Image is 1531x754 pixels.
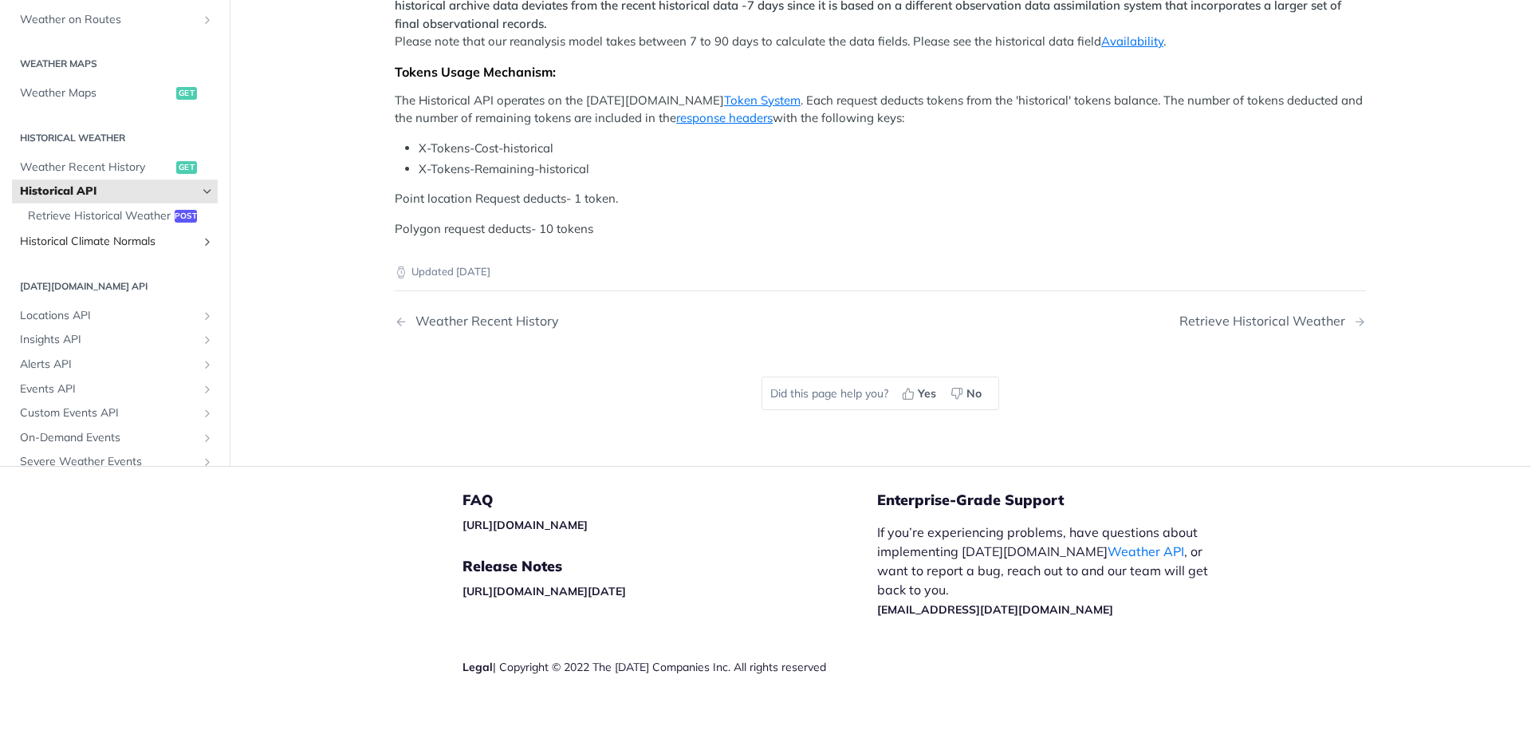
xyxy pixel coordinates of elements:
[20,204,218,228] a: Retrieve Historical Weatherpost
[176,161,197,174] span: get
[1101,34,1163,49] a: Availability
[12,81,218,105] a: Weather Mapsget
[395,314,811,329] a: Previous Page: Weather Recent History
[20,381,197,397] span: Events API
[462,659,877,675] div: | Copyright © 2022 The [DATE] Companies Inc. All rights reserved
[462,491,877,510] h5: FAQ
[877,523,1225,618] p: If you’re experiencing problems, have questions about implementing [DATE][DOMAIN_NAME] , or want ...
[462,660,493,674] a: Legal
[918,385,936,402] span: Yes
[676,110,773,125] a: response headers
[395,190,1366,208] p: Point location Request deducts- 1 token.
[201,407,214,420] button: Show subpages for Custom Events API
[201,310,214,322] button: Show subpages for Locations API
[20,455,197,471] span: Severe Weather Events
[20,234,197,250] span: Historical Climate Normals
[12,131,218,145] h2: Historical Weather
[877,602,1113,617] a: [EMAIL_ADDRESS][DATE][DOMAIN_NAME]
[395,64,1366,80] div: Tokens Usage Mechanism:
[12,180,218,203] a: Historical APIHide subpages for Historical API
[201,383,214,396] button: Show subpages for Events API
[20,333,197,349] span: Insights API
[407,314,559,329] div: Weather Recent History
[12,304,218,328] a: Locations APIShow subpages for Locations API
[20,85,172,101] span: Weather Maps
[12,230,218,254] a: Historical Climate NormalsShow subpages for Historical Climate Normals
[395,92,1366,128] p: The Historical API operates on the [DATE][DOMAIN_NAME] . Each request deducts tokens from the 'hi...
[12,279,218,294] h2: [DATE][DOMAIN_NAME] API
[12,401,218,425] a: Custom Events APIShow subpages for Custom Events API
[12,451,218,475] a: Severe Weather EventsShow subpages for Severe Weather Events
[395,298,1366,345] nav: Pagination Controls
[20,430,197,446] span: On-Demand Events
[12,329,218,353] a: Insights APIShow subpages for Insights API
[12,353,218,377] a: Alerts APIShow subpages for Alerts API
[20,357,197,373] span: Alerts API
[201,235,214,248] button: Show subpages for Historical Climate Normals
[201,334,214,347] button: Show subpages for Insights API
[896,381,945,405] button: Yes
[12,156,218,180] a: Weather Recent Historyget
[966,385,982,402] span: No
[462,518,588,532] a: [URL][DOMAIN_NAME]
[395,220,1366,239] p: Polygon request deducts- 10 tokens
[419,140,1366,158] li: X-Tokens-Cost-historical
[1108,543,1184,559] a: Weather API
[201,185,214,198] button: Hide subpages for Historical API
[201,432,214,444] button: Show subpages for On-Demand Events
[945,381,990,405] button: No
[20,12,197,28] span: Weather on Routes
[12,426,218,450] a: On-Demand EventsShow subpages for On-Demand Events
[176,87,197,100] span: get
[724,93,801,108] a: Token System
[1179,314,1353,329] div: Retrieve Historical Weather
[12,377,218,401] a: Events APIShow subpages for Events API
[201,358,214,371] button: Show subpages for Alerts API
[20,160,172,176] span: Weather Recent History
[12,57,218,71] h2: Weather Maps
[20,184,197,199] span: Historical API
[877,491,1250,510] h5: Enterprise-Grade Support
[419,160,1366,179] li: X-Tokens-Remaining-historical
[20,308,197,324] span: Locations API
[462,557,877,576] h5: Release Notes
[462,584,626,598] a: [URL][DOMAIN_NAME][DATE]
[201,456,214,469] button: Show subpages for Severe Weather Events
[201,14,214,26] button: Show subpages for Weather on Routes
[762,377,999,410] div: Did this page help you?
[175,210,197,223] span: post
[395,264,1366,280] p: Updated [DATE]
[1179,314,1366,329] a: Next Page: Retrieve Historical Weather
[28,208,171,224] span: Retrieve Historical Weather
[12,8,218,32] a: Weather on RoutesShow subpages for Weather on Routes
[20,405,197,421] span: Custom Events API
